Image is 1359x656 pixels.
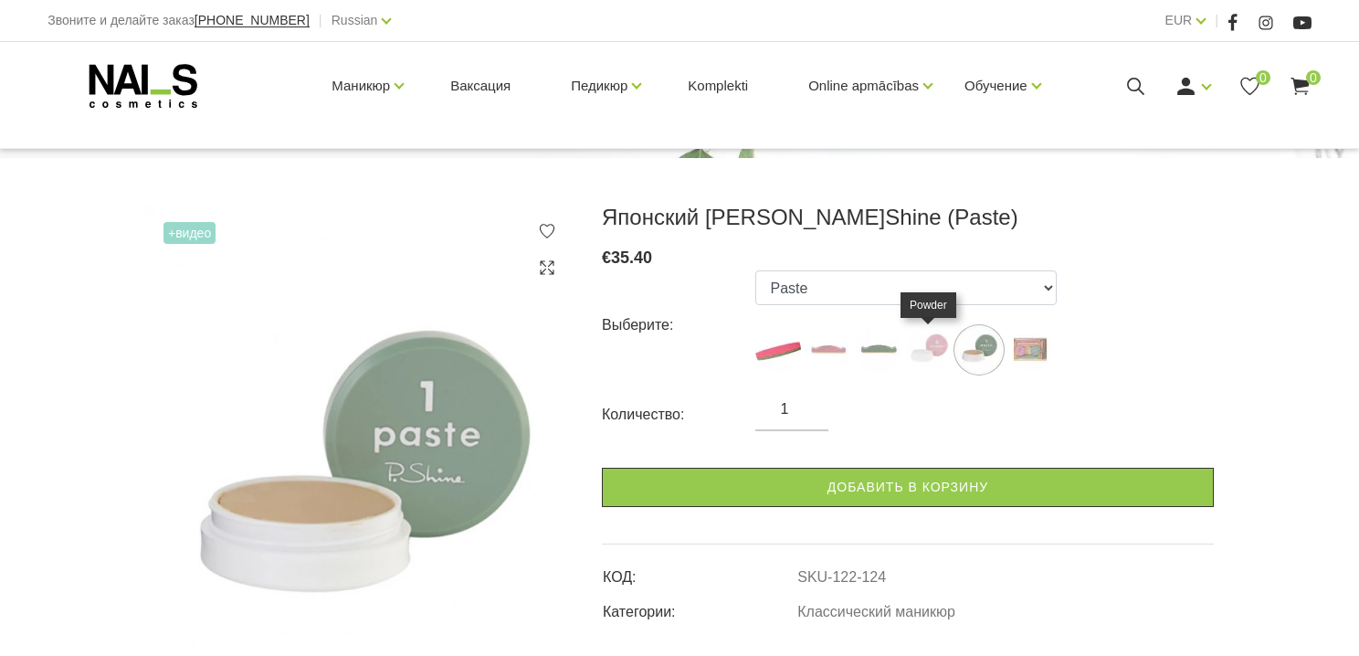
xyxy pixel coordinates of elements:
a: Komplekti [673,42,763,130]
div: Звоните и делайте заказ [47,9,310,32]
span: +Видео [163,222,216,244]
img: ... [906,327,952,373]
a: Russian [332,9,378,31]
td: КОД: [602,554,796,588]
span: 0 [1306,70,1321,85]
a: Ваксация [436,42,525,130]
a: 0 [1289,75,1312,98]
a: Обучение [964,49,1027,122]
a: Педикюр [571,49,627,122]
h3: Японский [PERSON_NAME]Shine (Paste) [602,204,1214,231]
img: ... [806,327,851,373]
a: SKU-122-124 [797,569,886,586]
a: EUR [1165,9,1193,31]
label: Nav atlikumā [1006,327,1052,373]
a: Классический маникюр [797,604,955,620]
a: Добавить в корзину [602,468,1214,507]
div: Выберите: [602,311,755,340]
img: ... [956,327,1002,373]
img: ... [856,327,901,373]
a: 0 [1238,75,1261,98]
a: Маникюр [332,49,390,122]
td: Категории: [602,588,796,623]
span: 0 [1256,70,1270,85]
span: € [602,249,611,267]
a: [PHONE_NUMBER] [195,14,310,27]
span: [PHONE_NUMBER] [195,13,310,27]
span: | [319,9,322,32]
div: Количество: [602,400,755,429]
span: 35.40 [611,249,652,267]
a: Online apmācības [808,49,919,122]
img: ... [755,327,801,373]
span: | [1215,9,1218,32]
img: ... [1006,327,1052,373]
